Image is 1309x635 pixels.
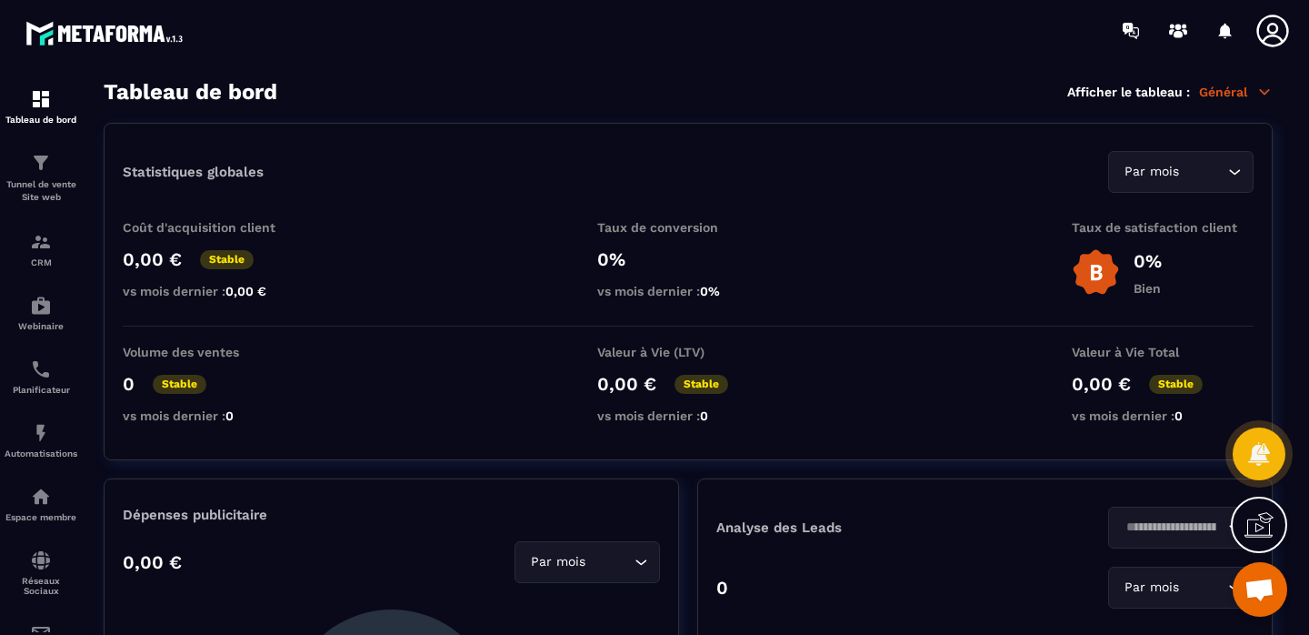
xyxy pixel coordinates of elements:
[123,248,182,270] p: 0,00 €
[5,449,77,459] p: Automatisations
[30,486,52,508] img: automations
[1108,507,1254,549] div: Search for option
[1120,162,1183,182] span: Par mois
[597,220,779,235] p: Taux de conversion
[5,321,77,331] p: Webinaire
[1233,562,1287,617] div: Ouvrir le chat
[123,373,135,395] p: 0
[589,552,630,572] input: Search for option
[700,284,720,298] span: 0%
[1120,578,1183,598] span: Par mois
[5,536,77,610] a: social-networksocial-networkRéseaux Sociaux
[225,284,266,298] span: 0,00 €
[30,231,52,253] img: formation
[5,408,77,472] a: automationsautomationsAutomatisations
[30,88,52,110] img: formation
[1108,151,1254,193] div: Search for option
[1199,84,1273,100] p: Général
[5,512,77,522] p: Espace membre
[1072,408,1254,423] p: vs mois dernier :
[30,295,52,317] img: automations
[123,408,305,423] p: vs mois dernier :
[5,385,77,395] p: Planificateur
[5,217,77,281] a: formationformationCRM
[1134,281,1162,296] p: Bien
[716,577,728,599] p: 0
[123,164,264,180] p: Statistiques globales
[716,519,985,536] p: Analyse des Leads
[5,281,77,345] a: automationsautomationsWebinaire
[30,152,52,174] img: formation
[5,178,77,204] p: Tunnel de vente Site web
[1183,578,1224,598] input: Search for option
[597,408,779,423] p: vs mois dernier :
[5,576,77,596] p: Réseaux Sociaux
[515,541,660,583] div: Search for option
[674,375,728,394] p: Stable
[1072,220,1254,235] p: Taux de satisfaction client
[5,75,77,138] a: formationformationTableau de bord
[5,257,77,267] p: CRM
[1134,250,1162,272] p: 0%
[123,507,660,523] p: Dépenses publicitaire
[1183,162,1224,182] input: Search for option
[30,358,52,380] img: scheduler
[30,549,52,571] img: social-network
[597,373,656,395] p: 0,00 €
[1072,373,1131,395] p: 0,00 €
[597,345,779,359] p: Valeur à Vie (LTV)
[123,551,182,573] p: 0,00 €
[526,552,589,572] span: Par mois
[5,345,77,408] a: schedulerschedulerPlanificateur
[1149,375,1203,394] p: Stable
[597,284,779,298] p: vs mois dernier :
[5,472,77,536] a: automationsautomationsEspace membre
[1067,85,1190,99] p: Afficher le tableau :
[25,16,189,50] img: logo
[5,115,77,125] p: Tableau de bord
[225,408,234,423] span: 0
[123,220,305,235] p: Coût d'acquisition client
[1120,518,1224,538] input: Search for option
[200,250,254,269] p: Stable
[1072,345,1254,359] p: Valeur à Vie Total
[104,79,277,105] h3: Tableau de bord
[597,248,779,270] p: 0%
[5,138,77,217] a: formationformationTunnel de vente Site web
[30,422,52,444] img: automations
[1174,408,1183,423] span: 0
[123,284,305,298] p: vs mois dernier :
[153,375,206,394] p: Stable
[1072,248,1120,297] img: b-badge-o.b3b20ee6.svg
[700,408,708,423] span: 0
[123,345,305,359] p: Volume des ventes
[1108,567,1254,609] div: Search for option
